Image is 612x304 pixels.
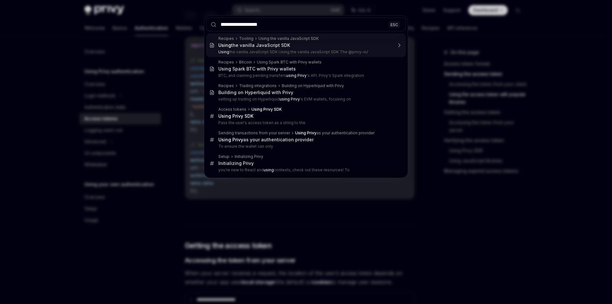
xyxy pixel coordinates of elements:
p: setting up trading on Hyperliquid 's EVM wallets, focusing on [218,97,392,102]
p: you're new to React and contexts, check out these resources! To [218,167,392,173]
b: Using Privy [218,137,243,142]
b: Using Privy SDK [218,113,253,119]
div: Access tokens [218,107,246,112]
div: Setup [218,154,229,159]
b: Using [218,42,231,48]
div: Recipes [218,36,234,41]
div: Sending transactions from your server [218,130,290,136]
b: Using Privy [295,130,317,135]
div: Initializing Privy [235,154,263,159]
div: as your authentication provider [218,137,314,143]
div: Building on Hyperliquid with Privy [282,83,344,88]
div: Using the vanilla JavaScript SDK [259,36,319,41]
div: Recipes [218,60,234,65]
p: Pass the user's access token as a string to the [218,120,392,125]
b: Using [218,49,229,54]
div: Tooling [239,36,253,41]
b: using [264,167,274,172]
div: Trading integrations [239,83,277,88]
div: the vanilla JavaScript SDK [218,42,290,48]
div: Recipes [218,83,234,88]
p: BTC, and claiming pending transfers 's API. Privy's Spark integration [218,73,392,78]
div: Using Spark BTC with Privy wallets [218,66,296,72]
div: as your authentication provider [295,130,375,136]
b: using Privy [280,97,300,101]
div: Building on Hyperliquid with Privy [218,90,293,95]
p: the vanilla JavaScript SDK Using the vanilla JavaScript SDK The @privy-io/ [218,49,392,55]
div: Initializing Privy [218,160,254,166]
p: To ensure the wallet can only [218,144,392,149]
div: Bitcoin [239,60,252,65]
b: Using Privy SDK [251,107,282,112]
div: Using Spark BTC with Privy wallets [257,60,322,65]
b: using Privy [286,73,307,78]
